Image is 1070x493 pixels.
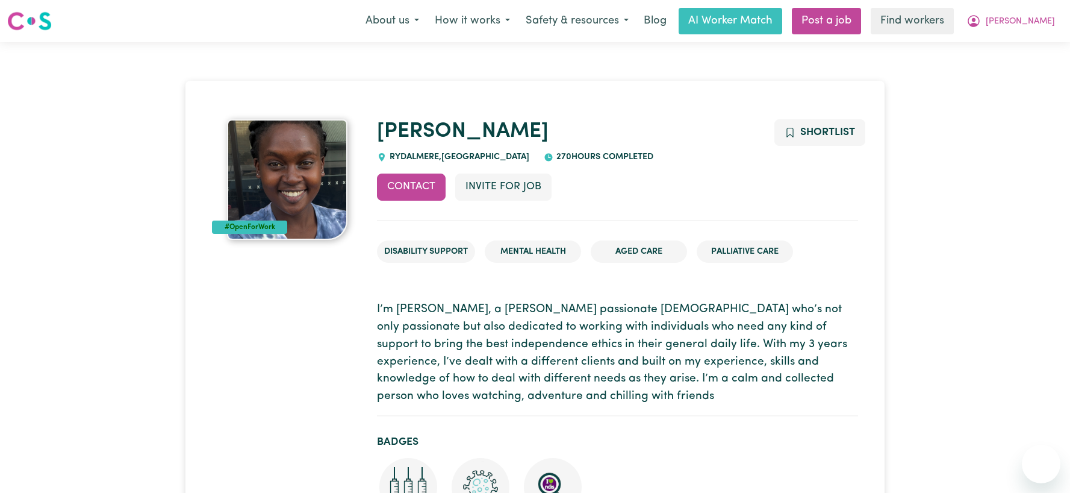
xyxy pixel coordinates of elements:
button: About us [358,8,427,34]
span: 270 hours completed [553,152,653,162]
a: Post a job [792,8,861,34]
a: Ruth's profile picture'#OpenForWork [212,119,362,240]
li: Aged Care [591,240,687,263]
button: Safety & resources [518,8,636,34]
li: Palliative care [697,240,793,263]
a: AI Worker Match [679,8,782,34]
span: RYDALMERE , [GEOGRAPHIC_DATA] [387,152,529,162]
iframe: Button to launch messaging window [1022,445,1060,483]
div: #OpenForWork [212,221,287,234]
li: Disability Support [377,240,475,263]
a: Careseekers logo [7,7,52,35]
h2: Badges [377,436,857,448]
p: I’m [PERSON_NAME], a [PERSON_NAME] passionate [DEMOGRAPHIC_DATA] who’s not only passionate but al... [377,301,857,406]
span: Shortlist [800,127,855,137]
img: Ruth [227,119,347,240]
button: My Account [959,8,1063,34]
button: Add to shortlist [774,119,865,146]
a: Blog [636,8,674,34]
button: Invite for Job [455,174,552,200]
span: [PERSON_NAME] [986,15,1055,28]
li: Mental Health [485,240,581,263]
a: Find workers [871,8,954,34]
img: Careseekers logo [7,10,52,32]
button: How it works [427,8,518,34]
button: Contact [377,174,446,200]
a: [PERSON_NAME] [377,121,549,142]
